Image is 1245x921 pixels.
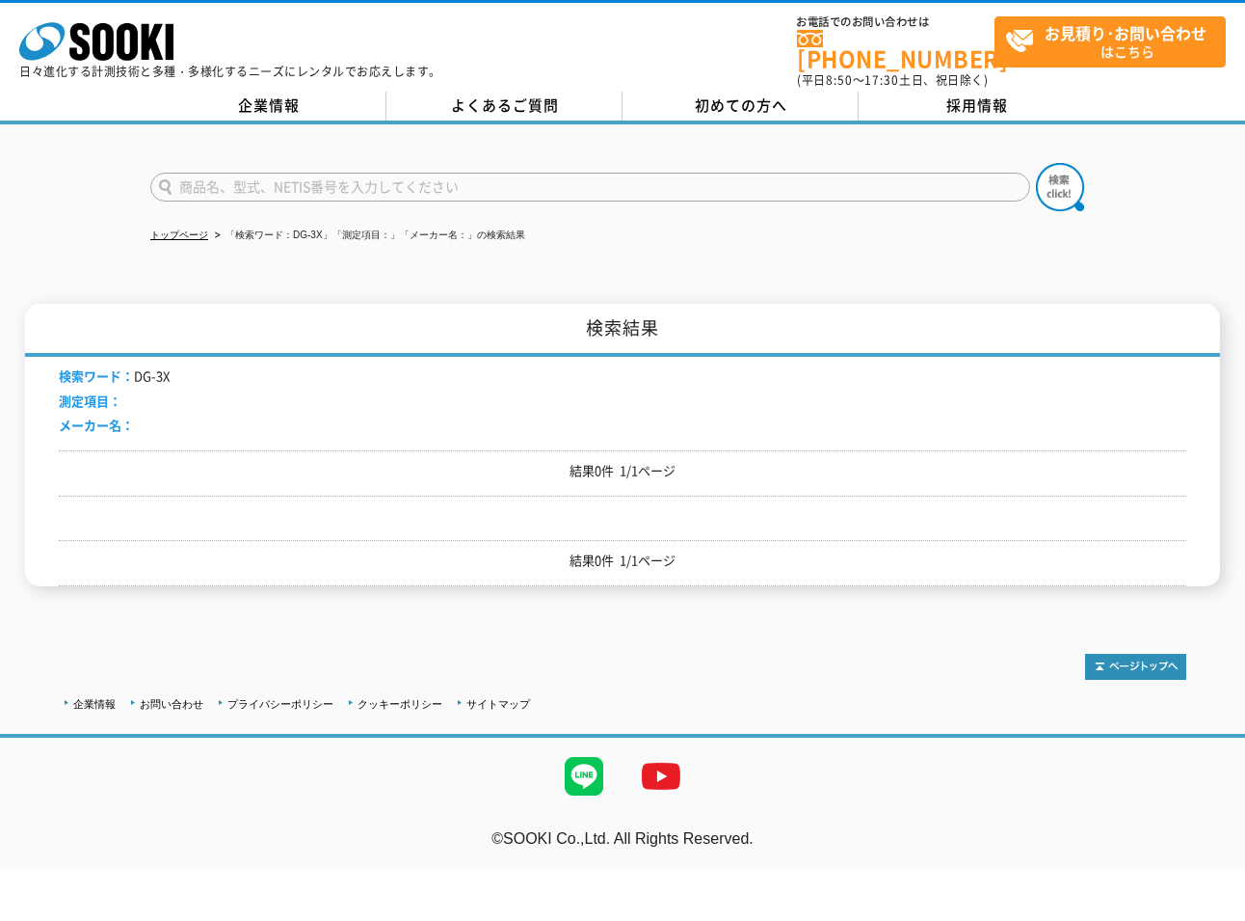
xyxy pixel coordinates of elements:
[797,16,994,28] span: お電話でのお問い合わせは
[59,366,134,385] span: 検索ワード：
[859,92,1095,121] a: 採用情報
[358,698,442,710] a: クッキーポリシー
[994,16,1226,68] a: お見積り･お問い合わせはこちら
[59,392,121,410] span: 測定項目：
[797,71,988,89] span: (平日 ～ 土日、祝日除く)
[545,738,622,815] img: LINE
[25,304,1220,357] h1: 検索結果
[797,30,994,69] a: [PHONE_NUMBER]
[59,461,1186,481] p: 結果0件 1/1ページ
[150,230,208,240] a: トップページ
[1171,850,1245,866] a: テストMail
[622,92,859,121] a: 初めての方へ
[386,92,622,121] a: よくあるご質問
[59,416,134,434] span: メーカー名：
[466,698,530,710] a: サイトマップ
[211,226,525,246] li: 「検索ワード：DG-3X」「測定項目：」「メーカー名：」の検索結果
[140,698,203,710] a: お問い合わせ
[1045,21,1206,44] strong: お見積り･お問い合わせ
[150,92,386,121] a: 企業情報
[227,698,333,710] a: プライバシーポリシー
[622,738,700,815] img: YouTube
[150,173,1030,202] input: 商品名、型式、NETIS番号を入力してください
[19,66,441,77] p: 日々進化する計測技術と多種・多様化するニーズにレンタルでお応えします。
[59,366,170,387] li: DG-3X
[1005,17,1225,66] span: はこちら
[73,698,116,710] a: 企業情報
[59,551,1186,571] p: 結果0件 1/1ページ
[826,71,853,89] span: 8:50
[695,95,787,116] span: 初めての方へ
[1085,654,1186,680] img: トップページへ
[1036,163,1084,211] img: btn_search.png
[864,71,899,89] span: 17:30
